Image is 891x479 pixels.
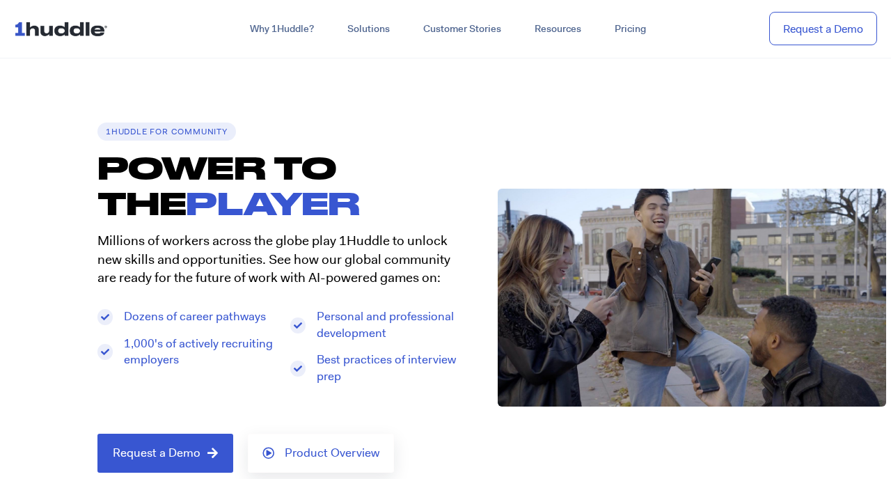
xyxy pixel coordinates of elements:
span: Request a Demo [113,447,200,460]
a: Pricing [598,17,663,42]
p: Millions of workers across the globe play 1Huddle to unlock new skills and opportunities. See how... [97,232,470,288]
a: Resources [518,17,598,42]
img: ... [14,15,113,42]
a: Why 1Huddle? [233,17,331,42]
span: Best practices of interview prep [313,352,470,385]
font: PLAYER [186,184,359,221]
a: Customer Stories [407,17,518,42]
a: Solutions [331,17,407,42]
a: Request a Demo [97,434,233,473]
h6: 1Huddle for Community [97,123,236,141]
a: Product Overview [248,434,394,473]
span: Dozens of career pathways [120,308,266,325]
span: Product Overview [285,447,379,460]
h1: POWER TO THE [97,150,484,221]
span: Personal and professional development [313,308,470,342]
a: Request a Demo [769,12,877,46]
span: 1,000's of actively recruiting employers [120,336,277,369]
